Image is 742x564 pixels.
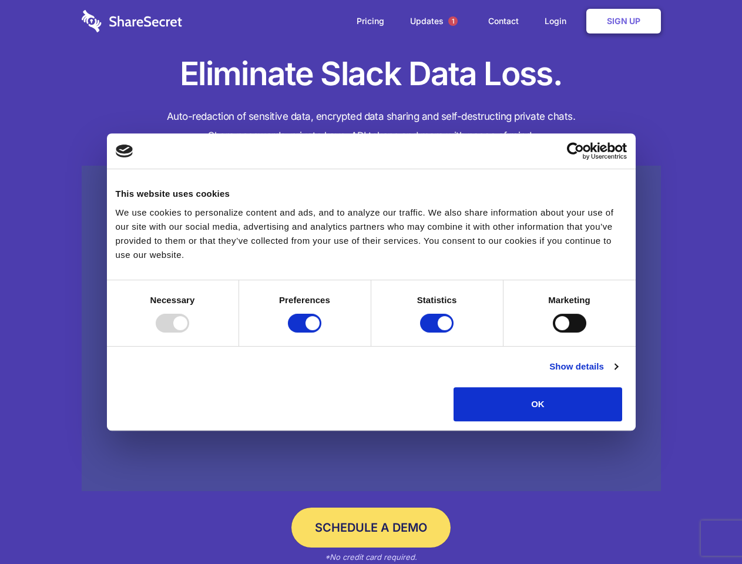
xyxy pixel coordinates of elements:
a: Sign Up [586,9,661,33]
a: Schedule a Demo [291,508,451,548]
button: OK [454,387,622,421]
a: Pricing [345,3,396,39]
div: We use cookies to personalize content and ads, and to analyze our traffic. We also share informat... [116,206,627,262]
a: Show details [549,360,617,374]
a: Wistia video thumbnail [82,166,661,492]
strong: Marketing [548,295,590,305]
h4: Auto-redaction of sensitive data, encrypted data sharing and self-destructing private chats. Shar... [82,107,661,146]
img: logo-wordmark-white-trans-d4663122ce5f474addd5e946df7df03e33cb6a1c49d2221995e7729f52c070b2.svg [82,10,182,32]
em: *No credit card required. [325,552,417,562]
h1: Eliminate Slack Data Loss. [82,53,661,95]
img: logo [116,145,133,157]
a: Usercentrics Cookiebot - opens in a new window [524,142,627,160]
a: Login [533,3,584,39]
strong: Necessary [150,295,195,305]
strong: Statistics [417,295,457,305]
strong: Preferences [279,295,330,305]
div: This website uses cookies [116,187,627,201]
a: Contact [476,3,531,39]
span: 1 [448,16,458,26]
